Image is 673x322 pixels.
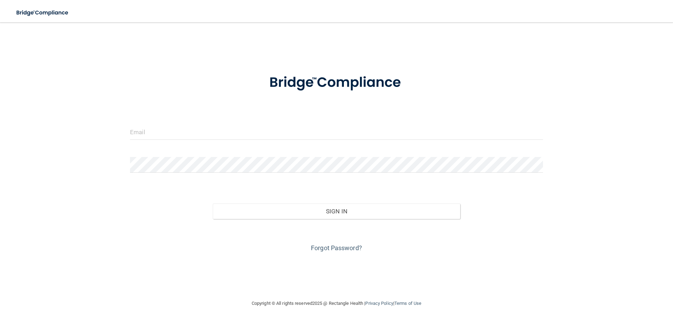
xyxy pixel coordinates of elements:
[130,124,543,140] input: Email
[213,204,461,219] button: Sign In
[11,6,75,20] img: bridge_compliance_login_screen.278c3ca4.svg
[255,64,418,101] img: bridge_compliance_login_screen.278c3ca4.svg
[209,292,464,315] div: Copyright © All rights reserved 2025 @ Rectangle Health | |
[394,301,421,306] a: Terms of Use
[365,301,393,306] a: Privacy Policy
[311,244,362,252] a: Forgot Password?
